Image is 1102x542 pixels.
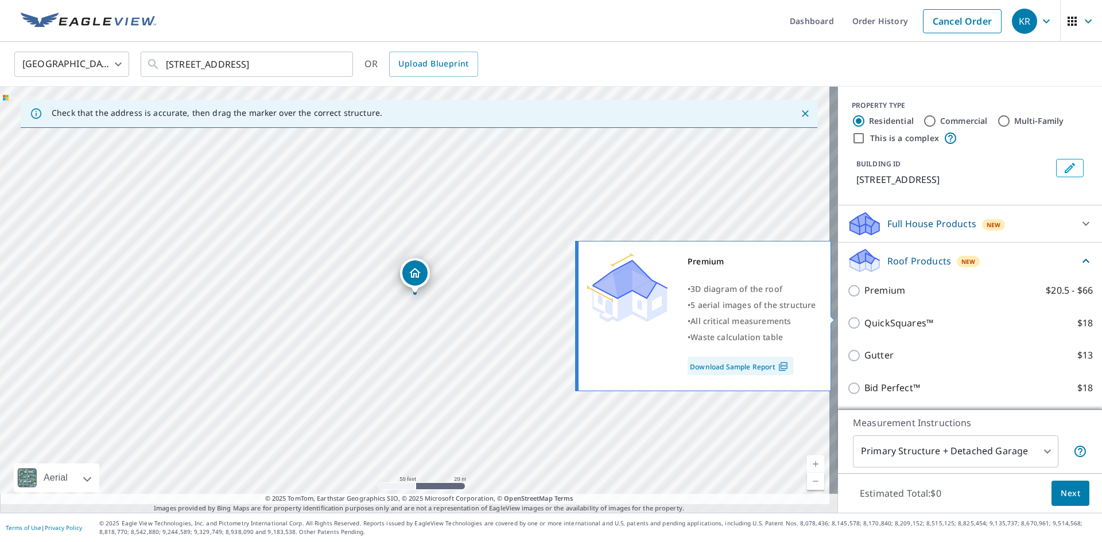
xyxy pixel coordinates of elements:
div: PROPERTY TYPE [852,100,1088,111]
label: Multi-Family [1014,115,1064,127]
img: Pdf Icon [775,361,791,372]
span: Upload Blueprint [398,57,468,71]
button: Edit building 1 [1056,159,1084,177]
a: OpenStreetMap [504,494,552,502]
div: KR [1012,9,1037,34]
p: Check that the address is accurate, then drag the marker over the correct structure. [52,108,382,118]
p: Bid Perfect™ [864,381,920,395]
span: Next [1061,486,1080,501]
label: Residential [869,115,914,127]
p: Estimated Total: $0 [851,481,950,506]
input: Search by address or latitude-longitude [166,48,329,80]
label: Commercial [940,115,988,127]
p: [STREET_ADDRESS] [856,173,1051,186]
button: Close [798,106,813,121]
p: Full House Products [887,217,976,231]
div: • [688,329,816,345]
a: Upload Blueprint [389,52,478,77]
p: Roof Products [887,254,951,268]
img: EV Logo [21,13,156,30]
p: $18 [1077,381,1093,395]
a: Privacy Policy [45,524,82,532]
div: Roof ProductsNew [847,247,1093,274]
p: Premium [864,283,905,298]
button: Next [1051,481,1089,506]
div: [GEOGRAPHIC_DATA] [14,48,129,80]
p: $13 [1077,348,1093,362]
p: Measurement Instructions [853,416,1087,430]
label: This is a complex [870,132,939,144]
div: • [688,313,816,329]
a: Cancel Order [923,9,1002,33]
div: Full House ProductsNew [847,210,1093,237]
p: | [6,524,82,531]
a: Current Level 19, Zoom In [807,455,824,473]
div: • [688,281,816,297]
span: New [987,220,1001,229]
p: $20.5 - $66 [1046,283,1093,298]
span: 5 aerial images of the structure [690,299,816,310]
span: New [961,257,976,266]
p: $18 [1077,316,1093,330]
div: Primary Structure + Detached Garage [853,435,1058,467]
a: Terms of Use [6,524,41,532]
p: © 2025 Eagle View Technologies, Inc. and Pictometry International Corp. All Rights Reserved. Repo... [99,519,1096,536]
a: Current Level 19, Zoom Out [807,473,824,490]
div: Premium [688,254,816,270]
div: Aerial [14,463,99,492]
span: All critical measurements [690,315,791,326]
span: Waste calculation table [690,332,783,342]
span: Your report will include the primary structure and a detached garage if one exists. [1073,444,1087,458]
div: OR [364,52,478,77]
div: Dropped pin, building 1, Residential property, 7322 Quindero Run Rd Louisville, KY 40228 [400,258,430,294]
img: Premium [587,254,668,322]
div: • [688,297,816,313]
span: © 2025 TomTom, Earthstar Geographics SIO, © 2025 Microsoft Corporation, © [265,494,573,504]
p: BUILDING ID [856,159,901,169]
p: QuickSquares™ [864,316,933,330]
a: Terms [554,494,573,502]
span: 3D diagram of the roof [690,283,782,294]
p: Gutter [864,348,894,362]
div: Aerial [40,463,71,492]
a: Download Sample Report [688,357,793,375]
